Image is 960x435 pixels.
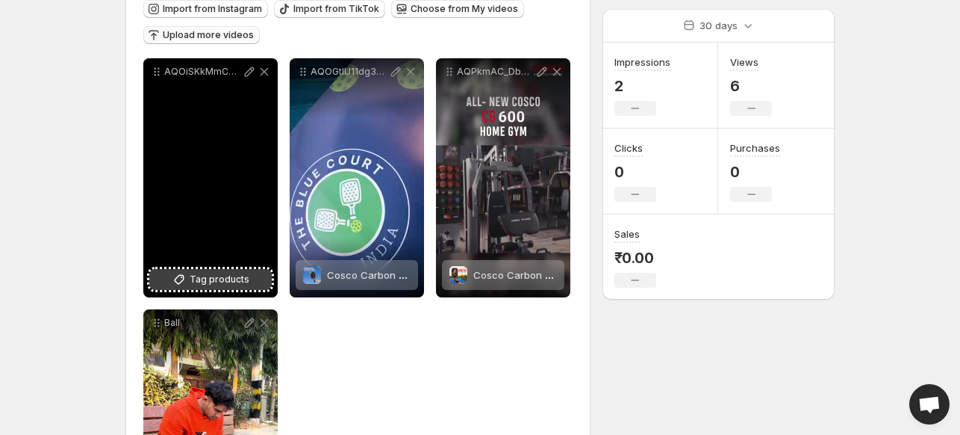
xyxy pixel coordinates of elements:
span: Import from Instagram [163,3,262,15]
h3: Clicks [614,141,643,155]
p: 0 [730,163,780,181]
p: AQOiSKkMmC2IIOg3OsFtrZ7AxFu7lyy4K0iZBfcbg3v3xZaJtxFCd1n08vPwF2vaVWqEFrghDm2IyKqIvsiXGPUvGYJDDM0Wn... [164,66,242,78]
img: Cosco Carbon Edge 1.0 Pickleball Paddle [449,266,467,284]
div: Open chat [909,384,950,425]
p: 30 days [699,18,738,33]
span: Cosco Carbon Edge 1.0 Pickleball Paddle [473,269,666,281]
h3: Impressions [614,55,670,70]
div: AQOGtIU11dg3xWwt12frl25lFOvS0ejj8Lx5fS8_WUqOqxpFV5ACBVlEsG1oqh0gqW5FxmlvQ5QcW2RzsKVDrb2akku4-xjzi... [290,58,424,297]
p: 2 [614,77,670,95]
button: Upload more videos [143,26,260,44]
button: Tag products [149,269,272,290]
h3: Views [730,55,758,70]
p: ₹0.00 [614,249,656,267]
img: Cosco Carbon Charge Pickleball Paddle [303,266,321,284]
p: AQPkmAC_Db9EdKmrwUVOA4UTr3tpHBCN2epSYZwcVTpU-Gi9YxhnCAHyfqf5qLyRRva3AcOgAFRegOA7bU6A7iw_Y7RXIc394... [457,66,534,78]
div: AQOiSKkMmC2IIOg3OsFtrZ7AxFu7lyy4K0iZBfcbg3v3xZaJtxFCd1n08vPwF2vaVWqEFrghDm2IyKqIvsiXGPUvGYJDDM0Wn... [143,58,278,297]
p: 0 [614,163,656,181]
span: Cosco Carbon Charge Pickleball Paddle [327,269,516,281]
div: AQPkmAC_Db9EdKmrwUVOA4UTr3tpHBCN2epSYZwcVTpU-Gi9YxhnCAHyfqf5qLyRRva3AcOgAFRegOA7bU6A7iw_Y7RXIc394... [436,58,570,297]
h3: Purchases [730,141,780,155]
span: Tag products [190,272,249,287]
h3: Sales [614,226,640,241]
p: Ball [164,317,242,329]
span: Upload more videos [163,29,254,41]
span: Choose from My videos [411,3,518,15]
p: 6 [730,77,772,95]
p: AQOGtIU11dg3xWwt12frl25lFOvS0ejj8Lx5fS8_WUqOqxpFV5ACBVlEsG1oqh0gqW5FxmlvQ5QcW2RzsKVDrb2akku4-xjzi... [311,66,388,78]
span: Import from TikTok [293,3,379,15]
